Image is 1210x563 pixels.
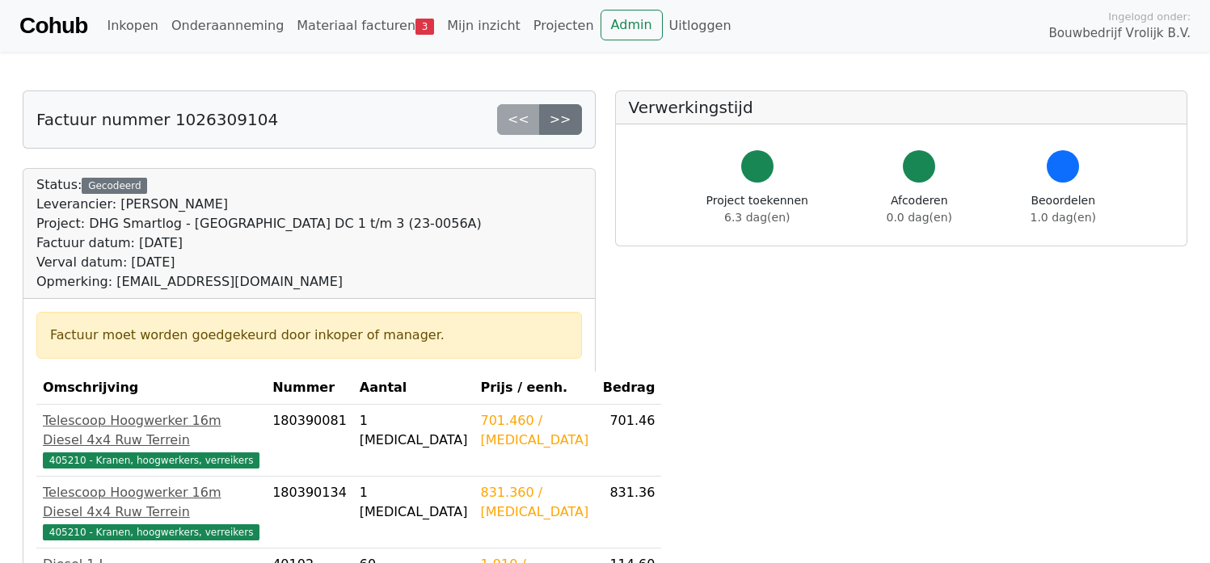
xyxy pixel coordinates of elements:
[43,483,259,541] a: Telescoop Hoogwerker 16m Diesel 4x4 Ruw Terrein405210 - Kranen, hoogwerkers, verreikers
[36,110,278,129] h5: Factuur nummer 1026309104
[43,452,259,468] span: 405210 - Kranen, hoogwerkers, verreikers
[527,10,601,42] a: Projecten
[1031,192,1096,226] div: Beoordelen
[82,178,147,194] div: Gecodeerd
[1031,211,1096,224] span: 1.0 dag(en)
[43,411,259,469] a: Telescoop Hoogwerker 16m Diesel 4x4 Ruw Terrein405210 - Kranen, hoogwerkers, verreikers
[601,10,663,40] a: Admin
[481,483,589,522] div: 831.360 / [MEDICAL_DATA]
[887,192,952,226] div: Afcoderen
[887,211,952,224] span: 0.0 dag(en)
[595,477,661,548] td: 831.36
[595,372,661,405] th: Bedrag
[360,483,468,522] div: 1 [MEDICAL_DATA]
[36,233,482,253] div: Factuur datum: [DATE]
[415,19,434,35] span: 3
[441,10,527,42] a: Mijn inzicht
[36,253,482,272] div: Verval datum: [DATE]
[43,524,259,540] span: 405210 - Kranen, hoogwerkers, verreikers
[539,104,582,135] a: >>
[100,10,164,42] a: Inkopen
[266,477,353,548] td: 180390134
[474,372,596,405] th: Prijs / eenh.
[266,405,353,477] td: 180390081
[290,10,441,42] a: Materiaal facturen3
[43,411,259,450] div: Telescoop Hoogwerker 16m Diesel 4x4 Ruw Terrein
[595,405,661,477] td: 701.46
[353,372,474,405] th: Aantal
[360,411,468,450] div: 1 [MEDICAL_DATA]
[724,211,790,224] span: 6.3 dag(en)
[36,195,482,214] div: Leverancier: [PERSON_NAME]
[266,372,353,405] th: Nummer
[36,214,482,233] div: Project: DHG Smartlog - [GEOGRAPHIC_DATA] DC 1 t/m 3 (23-0056A)
[165,10,290,42] a: Onderaanneming
[36,272,482,292] div: Opmerking: [EMAIL_ADDRESS][DOMAIN_NAME]
[50,326,568,345] div: Factuur moet worden goedgekeurd door inkoper of manager.
[481,411,589,450] div: 701.460 / [MEDICAL_DATA]
[1048,24,1191,43] span: Bouwbedrijf Vrolijk B.V.
[1108,9,1191,24] span: Ingelogd onder:
[43,483,259,522] div: Telescoop Hoogwerker 16m Diesel 4x4 Ruw Terrein
[706,192,808,226] div: Project toekennen
[663,10,738,42] a: Uitloggen
[36,372,266,405] th: Omschrijving
[19,6,87,45] a: Cohub
[36,175,482,292] div: Status:
[629,98,1174,117] h5: Verwerkingstijd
